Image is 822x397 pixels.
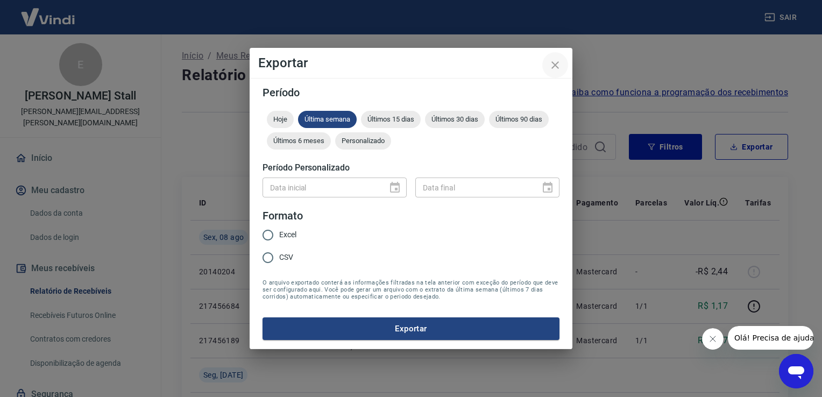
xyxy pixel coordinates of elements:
span: Olá! Precisa de ajuda? [6,8,90,16]
h5: Período Personalizado [263,162,559,173]
div: Últimos 15 dias [361,111,421,128]
span: O arquivo exportado conterá as informações filtradas na tela anterior com exceção do período que ... [263,279,559,300]
span: Personalizado [335,137,391,145]
span: CSV [279,252,293,263]
input: DD/MM/YYYY [415,178,533,197]
div: Últimos 90 dias [489,111,549,128]
span: Excel [279,229,296,240]
button: Exportar [263,317,559,340]
button: close [542,52,568,78]
span: Última semana [298,115,357,123]
h4: Exportar [258,56,564,69]
span: Últimos 90 dias [489,115,549,123]
iframe: Mensagem da empresa [728,326,813,350]
iframe: Fechar mensagem [702,328,724,350]
iframe: Botão para abrir a janela de mensagens [779,354,813,388]
legend: Formato [263,208,303,224]
h5: Período [263,87,559,98]
div: Hoje [267,111,294,128]
input: DD/MM/YYYY [263,178,380,197]
span: Últimos 6 meses [267,137,331,145]
div: Últimos 30 dias [425,111,485,128]
span: Últimos 30 dias [425,115,485,123]
div: Personalizado [335,132,391,150]
div: Última semana [298,111,357,128]
div: Últimos 6 meses [267,132,331,150]
span: Últimos 15 dias [361,115,421,123]
span: Hoje [267,115,294,123]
